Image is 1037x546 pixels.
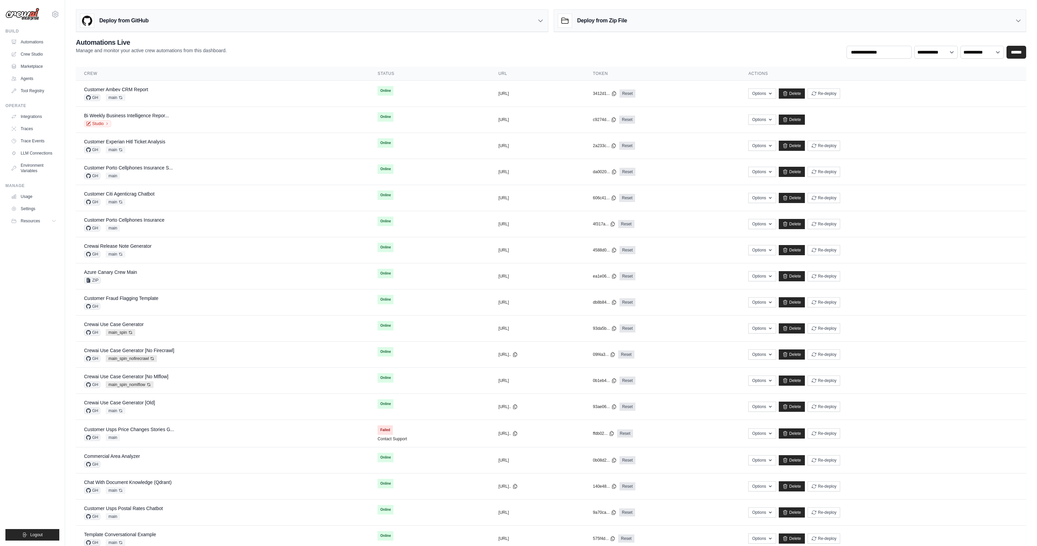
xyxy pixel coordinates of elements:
span: main [106,199,125,205]
th: Token [585,67,740,81]
a: Reset [619,324,635,332]
a: Delete [779,402,805,412]
a: Settings [8,203,59,214]
a: Crewai Release Note Generator [84,243,151,249]
button: Options [748,533,776,544]
button: 606c41... [593,195,616,201]
button: 4f317a... [593,221,616,227]
button: Options [748,245,776,255]
a: Agents [8,73,59,84]
span: main [106,225,120,231]
button: Re-deploy [808,402,840,412]
button: Re-deploy [808,349,840,360]
a: Delete [779,245,805,255]
span: Online [378,531,393,541]
a: Reset [619,168,635,176]
a: Reset [619,482,635,490]
span: main [106,434,120,441]
span: GH [84,381,100,388]
a: Delete [779,507,805,518]
th: URL [490,67,585,81]
button: da0020... [593,169,617,175]
a: Crewai Use Case Generator [No Firecrawl] [84,348,174,353]
a: Reset [619,298,635,306]
a: Customer Fraud Flagging Template [84,296,158,301]
a: Reset [618,534,634,543]
span: main [106,487,125,494]
span: main [106,513,120,520]
a: Reset [619,194,635,202]
a: Studio [84,120,111,127]
span: main [106,407,125,414]
button: Options [748,428,776,439]
a: Delete [779,297,805,307]
button: Logout [5,529,59,541]
a: Delete [779,141,805,151]
span: main [106,173,120,179]
a: Trace Events [8,136,59,146]
img: Logo [5,8,39,21]
th: Actions [740,67,1026,81]
button: 3412d1... [593,91,617,96]
a: Reset [617,429,633,438]
button: Options [748,271,776,281]
a: Integrations [8,111,59,122]
a: Customer Porto Cellphones Insurance S... [84,165,173,170]
button: Options [748,167,776,177]
span: main_spin [106,329,135,336]
a: Delete [779,193,805,203]
a: Delete [779,428,805,439]
a: Traces [8,123,59,134]
span: GH [84,199,100,205]
button: Re-deploy [808,245,840,255]
button: 140e48... [593,484,617,489]
a: Reset [619,116,635,124]
span: Online [378,190,393,200]
span: main [106,539,125,546]
button: Re-deploy [808,141,840,151]
span: Online [378,112,393,122]
button: Re-deploy [808,219,840,229]
span: GH [84,303,100,310]
a: Reset [619,246,635,254]
span: Online [378,217,393,226]
a: Reset [619,142,635,150]
button: ffdb02... [593,431,614,436]
button: 575f4d... [593,536,616,541]
button: 09f4a3... [593,352,616,357]
a: Delete [779,455,805,465]
span: Online [378,505,393,514]
span: GH [84,225,100,231]
a: Reset [619,89,635,98]
a: Reset [618,220,634,228]
button: Options [748,219,776,229]
span: GH [84,461,100,468]
th: Status [369,67,490,81]
button: Re-deploy [808,533,840,544]
button: 4588d0... [593,247,617,253]
button: Re-deploy [808,428,840,439]
span: Online [378,295,393,304]
a: Bi Weekly Business Intelligence Repor... [84,113,169,118]
button: Re-deploy [808,481,840,491]
button: c9274d... [593,117,616,122]
button: Re-deploy [808,193,840,203]
h3: Deploy from Zip File [577,17,627,25]
a: Delete [779,88,805,99]
button: Options [748,323,776,333]
p: Manage and monitor your active crew automations from this dashboard. [76,47,227,54]
a: Reset [619,377,635,385]
a: Delete [779,167,805,177]
a: Delete [779,271,805,281]
button: Re-deploy [808,455,840,465]
span: Logout [30,532,43,538]
span: GH [84,407,100,414]
button: Options [748,115,776,125]
a: Customer Experian Hitl Ticket Analysis [84,139,165,144]
a: LLM Connections [8,148,59,159]
a: Environment Variables [8,160,59,176]
button: ea1e06... [593,274,617,279]
span: GH [84,173,100,179]
h2: Automations Live [76,38,227,47]
span: Online [378,86,393,96]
